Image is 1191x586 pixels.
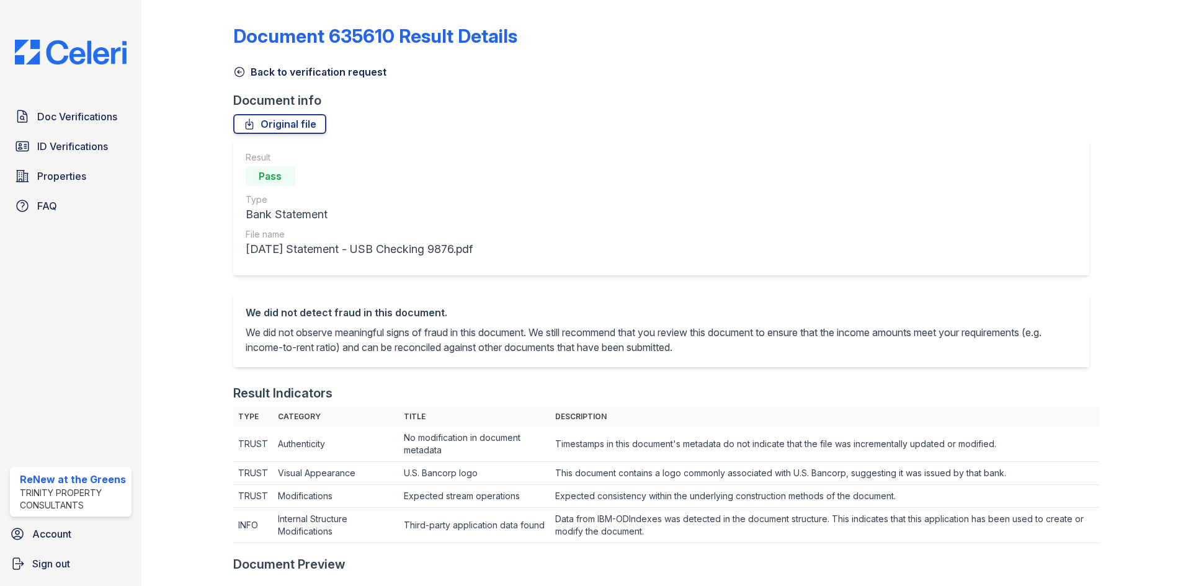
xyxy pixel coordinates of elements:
[399,485,550,508] td: Expected stream operations
[246,305,1077,320] div: We did not detect fraud in this document.
[399,427,550,462] td: No modification in document metadata
[37,198,57,213] span: FAQ
[5,551,136,576] a: Sign out
[10,104,132,129] a: Doc Verifications
[233,556,346,573] div: Document Preview
[233,384,332,402] div: Result Indicators
[246,241,473,258] div: [DATE] Statement - USB Checking 9876.pdf
[550,427,1099,462] td: Timestamps in this document's metadata do not indicate that the file was incrementally updated or...
[37,139,108,154] span: ID Verifications
[246,325,1077,355] p: We did not observe meaningful signs of fraud in this document. We still recommend that you review...
[233,114,326,134] a: Original file
[273,485,399,508] td: Modifications
[273,407,399,427] th: Category
[273,462,399,485] td: Visual Appearance
[233,508,273,543] td: INFO
[233,462,273,485] td: TRUST
[246,228,473,241] div: File name
[233,427,273,462] td: TRUST
[399,508,550,543] td: Third-party application data found
[37,109,117,124] span: Doc Verifications
[233,64,386,79] a: Back to verification request
[550,462,1099,485] td: This document contains a logo commonly associated with U.S. Bancorp, suggesting it was issued by ...
[273,508,399,543] td: Internal Structure Modifications
[37,169,86,184] span: Properties
[20,472,127,487] div: ReNew at the Greens
[5,40,136,64] img: CE_Logo_Blue-a8612792a0a2168367f1c8372b55b34899dd931a85d93a1a3d3e32e68fde9ad4.png
[233,407,273,427] th: Type
[550,508,1099,543] td: Data from IBM-ODIndexes was detected in the document structure. This indicates that this applicat...
[550,407,1099,427] th: Description
[246,151,473,164] div: Result
[5,522,136,546] a: Account
[246,193,473,206] div: Type
[32,526,71,541] span: Account
[246,206,473,223] div: Bank Statement
[10,193,132,218] a: FAQ
[273,427,399,462] td: Authenticity
[233,92,1099,109] div: Document info
[32,556,70,571] span: Sign out
[233,485,273,508] td: TRUST
[550,485,1099,508] td: Expected consistency within the underlying construction methods of the document.
[10,134,132,159] a: ID Verifications
[399,407,550,427] th: Title
[399,462,550,485] td: U.S. Bancorp logo
[233,25,517,47] a: Document 635610 Result Details
[20,487,127,512] div: Trinity Property Consultants
[246,166,295,186] div: Pass
[10,164,132,189] a: Properties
